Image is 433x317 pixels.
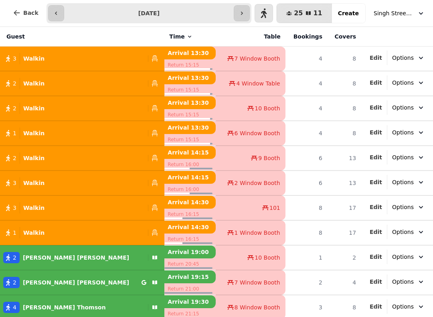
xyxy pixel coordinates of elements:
[392,253,414,261] span: Options
[387,150,430,165] button: Options
[327,220,361,245] td: 17
[285,146,327,171] td: 6
[285,171,327,195] td: 6
[23,303,106,311] p: [PERSON_NAME] Thomson
[327,146,361,171] td: 13
[285,195,327,220] td: 8
[164,109,216,120] p: Return 15:15
[164,295,216,308] p: Arrival 19:30
[387,274,430,289] button: Options
[285,27,327,47] th: Bookings
[23,129,45,137] p: Walkin
[327,270,361,295] td: 4
[13,303,16,311] span: 4
[13,254,16,262] span: 2
[392,79,414,87] span: Options
[164,270,216,283] p: Arrival 19:15
[164,221,216,234] p: Arrival 14:30
[23,229,45,237] p: Walkin
[370,279,382,284] span: Edit
[13,129,16,137] span: 1
[216,27,285,47] th: Table
[285,121,327,146] td: 4
[387,100,430,115] button: Options
[164,84,216,96] p: Return 15:15
[370,79,382,87] button: Edit
[235,129,280,137] span: 6 Window Booth
[370,54,382,62] button: Edit
[392,178,414,186] span: Options
[277,4,332,23] button: 2511
[255,254,280,262] span: 10 Booth
[235,303,280,311] span: 8 Window Booth
[23,154,45,162] p: Walkin
[327,96,361,121] td: 8
[23,79,45,87] p: Walkin
[392,303,414,311] span: Options
[327,47,361,71] td: 8
[387,250,430,264] button: Options
[392,54,414,62] span: Options
[23,204,45,212] p: Walkin
[169,33,192,41] button: Time
[392,278,414,286] span: Options
[258,154,280,162] span: 9 Booth
[13,229,16,237] span: 1
[23,104,45,112] p: Walkin
[285,96,327,121] td: 4
[6,3,45,22] button: Back
[387,175,430,189] button: Options
[370,179,382,185] span: Edit
[370,304,382,309] span: Edit
[13,154,16,162] span: 2
[164,121,216,134] p: Arrival 13:30
[370,228,382,236] button: Edit
[164,246,216,258] p: Arrival 19:00
[370,55,382,61] span: Edit
[13,179,16,187] span: 3
[370,130,382,135] span: Edit
[370,203,382,211] button: Edit
[164,59,216,71] p: Return 15:15
[235,179,280,187] span: 2 Window Booth
[285,270,327,295] td: 2
[327,171,361,195] td: 13
[164,196,216,209] p: Arrival 14:30
[327,27,361,47] th: Covers
[387,75,430,90] button: Options
[370,204,382,210] span: Edit
[285,47,327,71] td: 4
[369,6,430,20] button: Singh Street Bruntsfield
[370,154,382,160] span: Edit
[338,10,359,16] span: Create
[164,171,216,184] p: Arrival 14:15
[23,254,129,262] p: [PERSON_NAME] [PERSON_NAME]
[164,184,216,195] p: Return 16:00
[370,254,382,260] span: Edit
[164,134,216,145] p: Return 15:15
[164,234,216,245] p: Return 16:15
[13,55,16,63] span: 3
[23,278,129,287] p: [PERSON_NAME] [PERSON_NAME]
[164,283,216,295] p: Return 21:00
[370,105,382,110] span: Edit
[370,278,382,286] button: Edit
[236,79,280,87] span: 4 Window Table
[294,10,303,16] span: 25
[374,9,414,17] span: Singh Street Bruntsfield
[164,146,216,159] p: Arrival 14:15
[164,47,216,59] p: Arrival 13:30
[327,71,361,96] td: 8
[392,203,414,211] span: Options
[392,228,414,236] span: Options
[285,245,327,270] td: 1
[235,55,280,63] span: 7 Window Booth
[370,303,382,311] button: Edit
[387,51,430,65] button: Options
[387,125,430,140] button: Options
[285,71,327,96] td: 4
[370,253,382,261] button: Edit
[269,204,280,212] span: 101
[370,229,382,235] span: Edit
[327,195,361,220] td: 17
